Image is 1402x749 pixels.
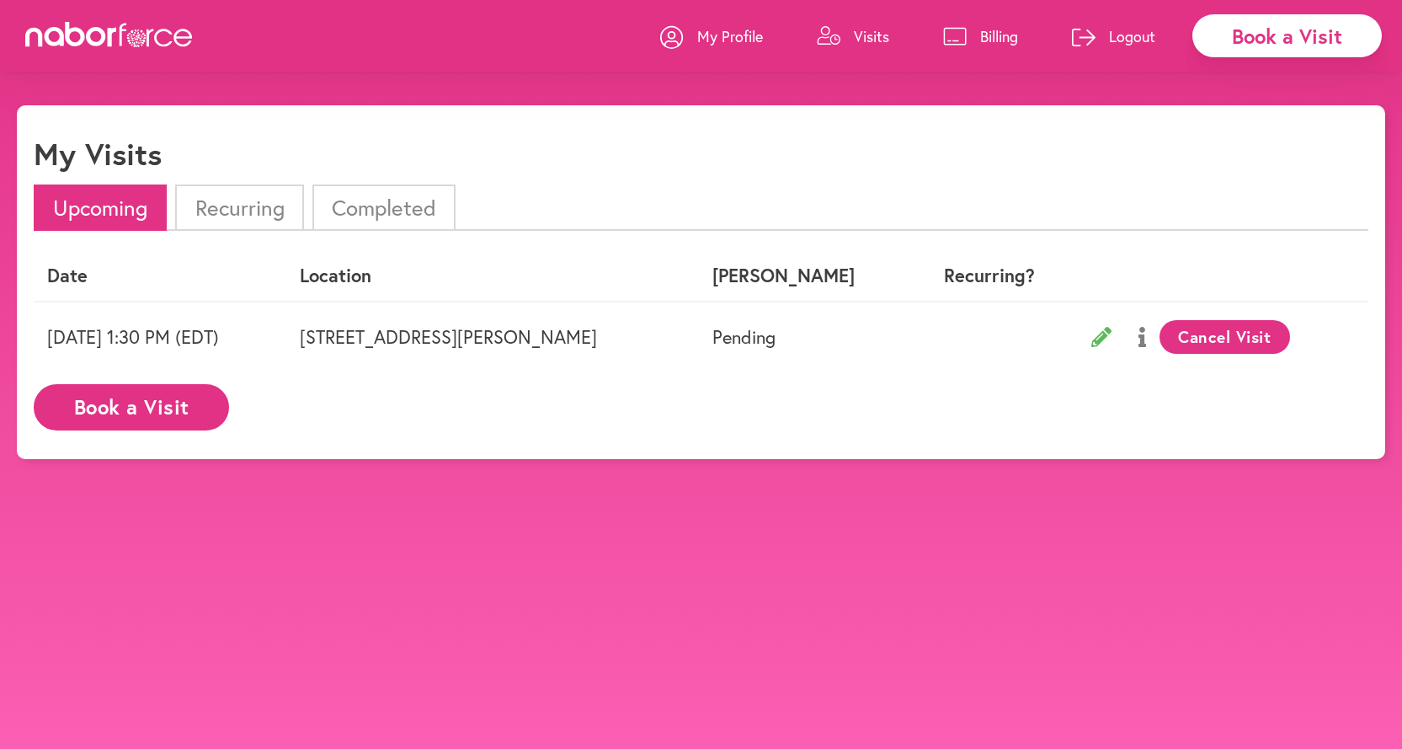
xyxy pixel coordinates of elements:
[175,185,303,231] li: Recurring
[34,136,162,172] h1: My Visits
[699,251,914,301] th: [PERSON_NAME]
[854,26,889,46] p: Visits
[286,302,699,372] td: [STREET_ADDRESS][PERSON_NAME]
[1192,14,1382,57] div: Book a Visit
[697,26,763,46] p: My Profile
[34,384,229,431] button: Book a Visit
[312,185,456,231] li: Completed
[980,26,1018,46] p: Billing
[914,251,1064,301] th: Recurring?
[1109,26,1155,46] p: Logout
[34,185,167,231] li: Upcoming
[1159,320,1290,354] button: Cancel Visit
[817,11,889,62] a: Visits
[286,251,699,301] th: Location
[699,302,914,372] td: Pending
[34,302,286,372] td: [DATE] 1:30 PM (EDT)
[660,11,763,62] a: My Profile
[34,251,286,301] th: Date
[34,397,229,413] a: Book a Visit
[943,11,1018,62] a: Billing
[1072,11,1155,62] a: Logout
